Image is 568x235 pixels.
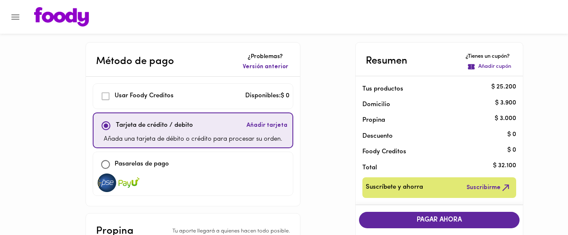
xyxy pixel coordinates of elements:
[366,182,423,193] span: Suscríbete y ahorra
[466,182,511,193] span: Suscribirme
[362,85,503,93] p: Tus productos
[34,7,89,27] img: logo.png
[493,162,516,171] p: $ 32.100
[507,130,516,139] p: $ 0
[96,54,174,69] p: Método de pago
[104,135,282,144] p: Añada una tarjeta de débito o crédito para procesar su orden.
[367,216,512,224] span: PAGAR AHORA
[466,61,513,72] button: Añadir cupón
[362,100,390,109] p: Domicilio
[359,212,520,228] button: PAGAR AHORA
[362,132,393,141] p: Descuento
[245,117,289,135] button: Añadir tarjeta
[362,147,503,156] p: Foody Creditos
[362,163,503,172] p: Total
[115,91,174,101] p: Usar Foody Creditos
[495,114,516,123] p: $ 3.000
[366,53,407,69] p: Resumen
[116,121,193,131] p: Tarjeta de crédito / debito
[478,63,511,71] p: Añadir cupón
[465,181,513,195] button: Suscribirme
[362,116,503,125] p: Propina
[118,174,139,192] img: visa
[246,121,287,130] span: Añadir tarjeta
[245,91,289,101] p: Disponibles: $ 0
[466,53,513,61] p: ¿Tienes un cupón?
[507,146,516,155] p: $ 0
[519,186,560,227] iframe: Messagebird Livechat Widget
[115,160,169,169] p: Pasarelas de pago
[241,61,290,73] button: Versión anterior
[491,83,516,92] p: $ 25.200
[495,99,516,107] p: $ 3.900
[5,7,26,27] button: Menu
[243,63,288,71] span: Versión anterior
[241,53,290,61] p: ¿Problemas?
[96,174,118,192] img: visa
